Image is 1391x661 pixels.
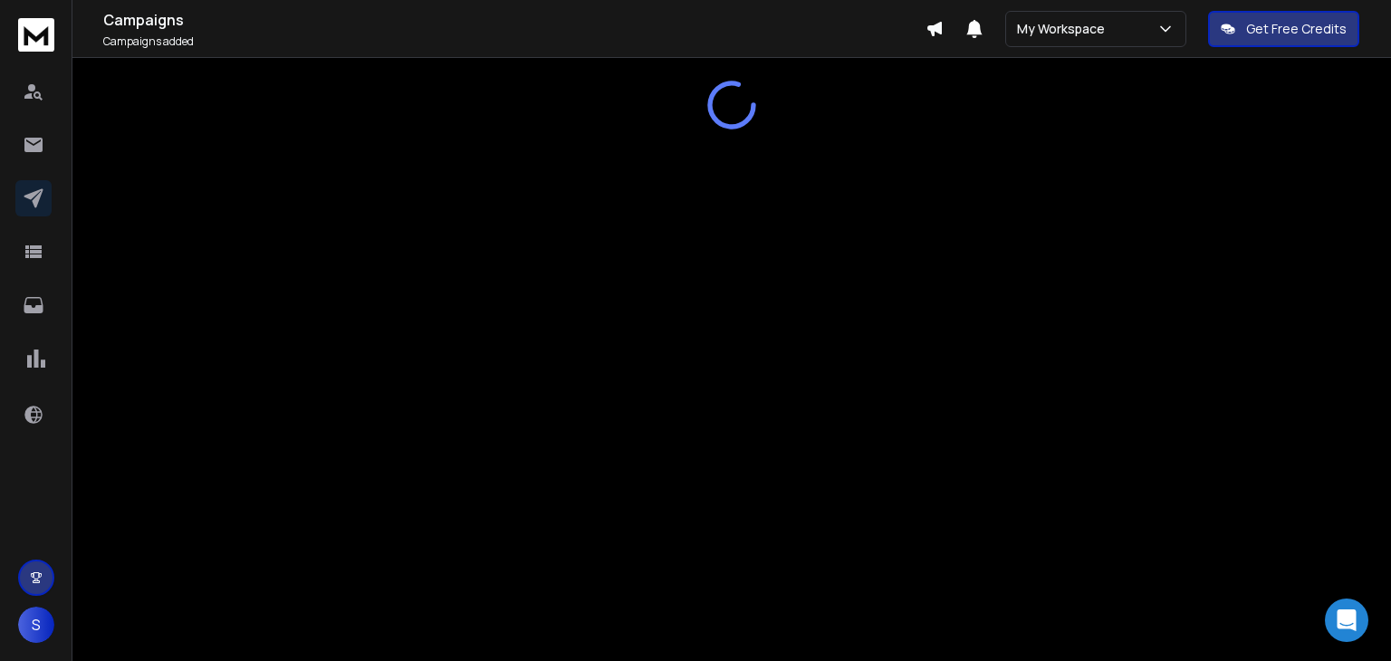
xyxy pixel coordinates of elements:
button: S [18,607,54,643]
p: Campaigns added [103,34,926,49]
p: Get Free Credits [1246,20,1347,38]
button: Get Free Credits [1208,11,1359,47]
h1: Campaigns [103,9,926,31]
div: Open Intercom Messenger [1325,599,1368,642]
p: My Workspace [1017,20,1112,38]
img: logo [18,18,54,52]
